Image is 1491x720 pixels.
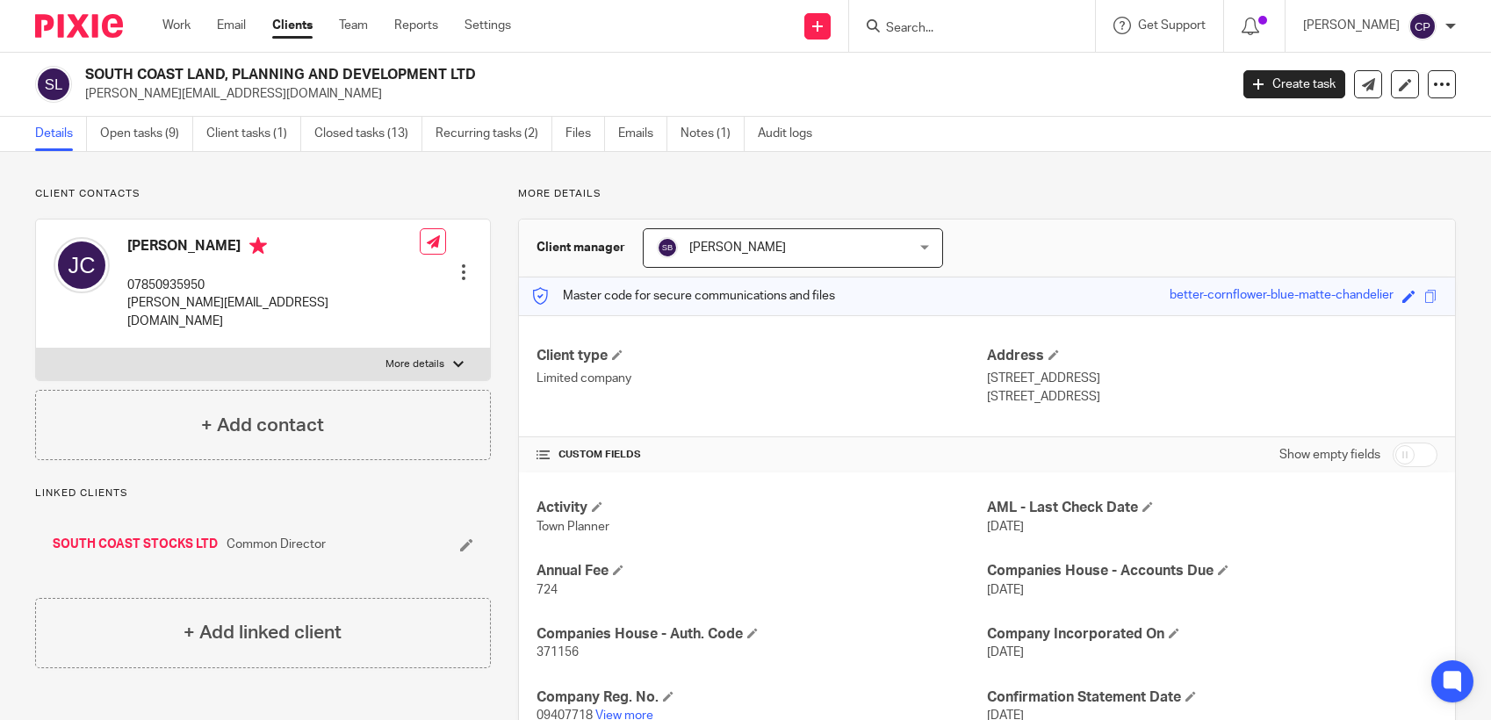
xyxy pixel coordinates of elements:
[537,688,987,707] h4: Company Reg. No.
[127,277,420,294] p: 07850935950
[35,486,491,500] p: Linked clients
[314,117,422,151] a: Closed tasks (13)
[987,646,1024,659] span: [DATE]
[987,388,1437,406] p: [STREET_ADDRESS]
[1243,70,1345,98] a: Create task
[987,347,1437,365] h4: Address
[987,584,1024,596] span: [DATE]
[85,85,1217,103] p: [PERSON_NAME][EMAIL_ADDRESS][DOMAIN_NAME]
[249,237,267,255] i: Primary
[1138,19,1206,32] span: Get Support
[100,117,193,151] a: Open tasks (9)
[272,17,313,34] a: Clients
[35,14,123,38] img: Pixie
[681,117,745,151] a: Notes (1)
[537,521,609,533] span: Town Planner
[565,117,605,151] a: Files
[227,536,326,553] span: Common Director
[537,562,987,580] h4: Annual Fee
[339,17,368,34] a: Team
[35,187,491,201] p: Client contacts
[758,117,825,151] a: Audit logs
[537,347,987,365] h4: Client type
[35,66,72,103] img: svg%3E
[987,625,1437,644] h4: Company Incorporated On
[537,448,987,462] h4: CUSTOM FIELDS
[987,521,1024,533] span: [DATE]
[385,357,444,371] p: More details
[537,584,558,596] span: 724
[394,17,438,34] a: Reports
[127,294,420,330] p: [PERSON_NAME][EMAIL_ADDRESS][DOMAIN_NAME]
[465,17,511,34] a: Settings
[127,237,420,259] h4: [PERSON_NAME]
[53,536,218,553] a: SOUTH COAST STOCKS LTD
[201,412,324,439] h4: + Add contact
[657,237,678,258] img: svg%3E
[162,17,191,34] a: Work
[537,646,579,659] span: 371156
[85,66,990,84] h2: SOUTH COAST LAND, PLANNING AND DEVELOPMENT LTD
[1408,12,1437,40] img: svg%3E
[436,117,552,151] a: Recurring tasks (2)
[532,287,835,305] p: Master code for secure communications and files
[1279,446,1380,464] label: Show empty fields
[518,187,1456,201] p: More details
[35,117,87,151] a: Details
[217,17,246,34] a: Email
[537,370,987,387] p: Limited company
[1303,17,1400,34] p: [PERSON_NAME]
[884,21,1042,37] input: Search
[987,499,1437,517] h4: AML - Last Check Date
[184,619,342,646] h4: + Add linked client
[1170,286,1394,306] div: better-cornflower-blue-matte-chandelier
[618,117,667,151] a: Emails
[987,688,1437,707] h4: Confirmation Statement Date
[206,117,301,151] a: Client tasks (1)
[987,562,1437,580] h4: Companies House - Accounts Due
[689,241,786,254] span: [PERSON_NAME]
[54,237,110,293] img: svg%3E
[537,499,987,517] h4: Activity
[987,370,1437,387] p: [STREET_ADDRESS]
[537,239,625,256] h3: Client manager
[537,625,987,644] h4: Companies House - Auth. Code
